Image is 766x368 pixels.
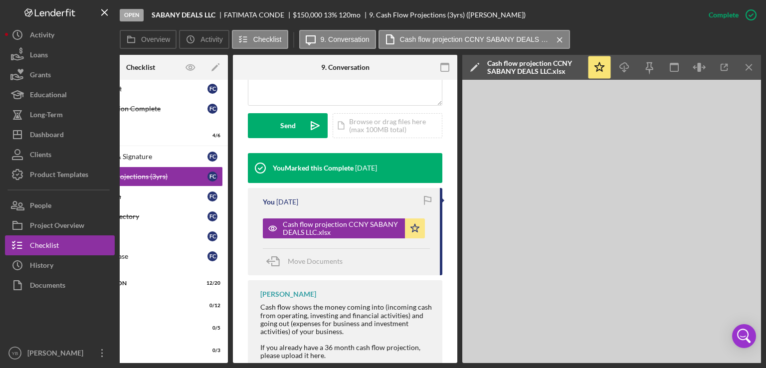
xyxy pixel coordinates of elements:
div: F C [207,84,217,94]
div: 12 / 20 [202,280,220,286]
label: Overview [141,35,170,43]
div: 120 mo [339,11,361,19]
b: SABANY DEALS LLC [152,11,215,19]
div: Prequalification Complete [79,105,207,113]
div: Complete [709,5,739,25]
div: F C [207,251,217,261]
a: ReferencesFC [58,226,223,246]
div: FATIMATA CONDE [224,11,293,19]
div: Cash flow projection CCNY SABANY DEALS LLC.xlsx [283,220,400,236]
div: F C [207,231,217,241]
div: Open Intercom Messenger [732,324,756,348]
button: YB[PERSON_NAME] [5,343,115,363]
div: 9. Cash Flow Projections (3yrs) ([PERSON_NAME]) [369,11,526,19]
a: Business PlanFC [58,186,223,206]
div: 0 / 12 [202,303,220,309]
div: 4 / 6 [202,133,220,139]
button: Checklist [232,30,288,49]
label: 9. Conversation [321,35,370,43]
div: F C [207,191,217,201]
div: Wrap up [73,348,195,354]
label: Cash flow projection CCNY SABANY DEALS LLC.xlsx [400,35,550,43]
div: F C [207,211,217,221]
button: Activity [179,30,229,49]
label: Activity [200,35,222,43]
time: 2025-09-18 11:28 [355,164,377,172]
div: 9. Conversation [321,63,370,71]
a: Eligibility PhaseFC [58,246,223,266]
time: 2025-09-18 11:28 [276,198,298,206]
span: $150,000 [293,10,322,19]
button: 9. Conversation [299,30,376,49]
div: If you already have a 36 month cash flow projection, please upload it here. [260,344,432,360]
a: Terms, Fees & SignatureFC [58,147,223,167]
div: You [263,198,275,206]
a: Prequalification CompleteFC [58,99,223,119]
button: Overview [120,30,177,49]
div: Cash flow shows the money coming into (incoming cash from operating, investing and financial acti... [260,303,432,335]
div: Decision [73,303,195,309]
label: Checklist [253,35,282,43]
a: Business TrajectoryFC [58,206,223,226]
button: Cash flow projection CCNY SABANY DEALS LLC.xlsx [379,30,570,49]
div: Checklist [126,63,155,71]
div: Credit Report [79,85,207,93]
div: [PERSON_NAME] [25,343,90,366]
span: Move Documents [288,257,343,265]
div: F C [207,172,217,182]
div: Documentation [73,280,195,286]
div: Documents [30,275,65,298]
button: Cash flow projection CCNY SABANY DEALS LLC.xlsx [263,218,425,238]
div: Application [73,133,195,139]
button: Complete [699,5,761,25]
div: 13 % [324,11,337,19]
div: Terms, Fees & Signature [79,153,207,161]
div: Cash Flow Projections (3yrs) [79,173,207,181]
div: [PERSON_NAME] [260,290,316,298]
button: Documents [5,275,115,295]
div: Funding [73,325,195,331]
iframe: Document Preview [462,80,762,363]
div: Business Plan [79,192,207,200]
div: You Marked this Complete [273,164,354,172]
div: Send [280,113,296,138]
a: Credit ReportFC [58,79,223,99]
div: F C [207,152,217,162]
button: Send [248,113,328,138]
div: Business Trajectory [79,212,207,220]
button: Move Documents [263,249,353,274]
